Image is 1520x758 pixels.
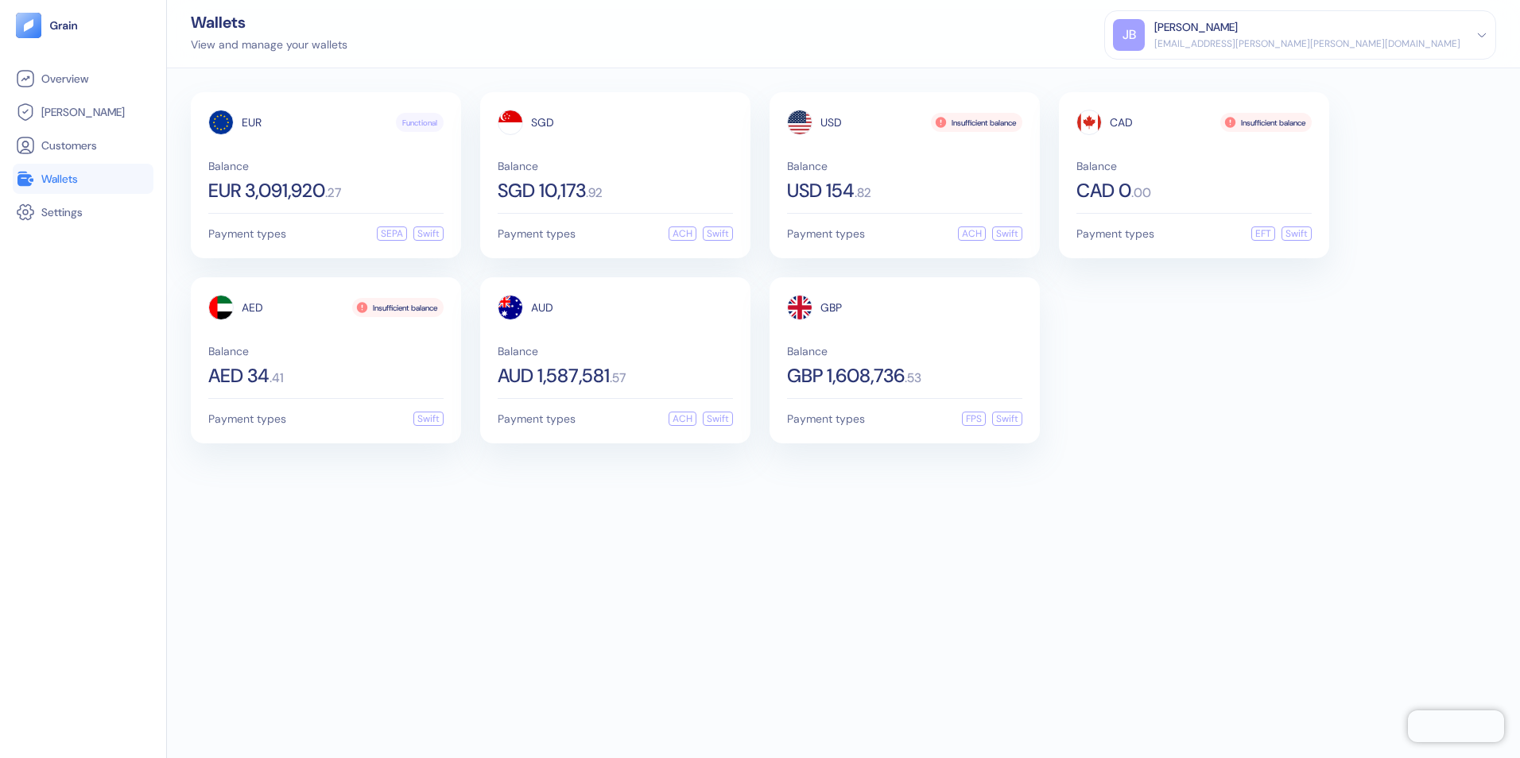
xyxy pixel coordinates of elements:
[242,117,262,128] span: EUR
[49,20,79,31] img: logo
[191,14,347,30] div: Wallets
[498,366,610,385] span: AUD 1,587,581
[269,372,284,385] span: . 41
[41,71,88,87] span: Overview
[208,181,325,200] span: EUR 3,091,920
[16,203,150,222] a: Settings
[703,412,733,426] div: Swift
[1110,117,1133,128] span: CAD
[16,69,150,88] a: Overview
[41,171,78,187] span: Wallets
[905,372,921,385] span: . 53
[1251,226,1275,241] div: EFT
[208,346,444,357] span: Balance
[958,226,986,241] div: ACH
[208,413,286,424] span: Payment types
[610,372,626,385] span: . 57
[1076,160,1312,172] span: Balance
[992,226,1022,241] div: Swift
[669,226,696,241] div: ACH
[1076,181,1131,200] span: CAD 0
[16,169,150,188] a: Wallets
[498,160,733,172] span: Balance
[498,413,576,424] span: Payment types
[962,412,986,426] div: FPS
[191,37,347,53] div: View and manage your wallets
[377,226,407,241] div: SEPA
[703,226,733,241] div: Swift
[402,117,437,129] span: Functional
[498,228,576,239] span: Payment types
[787,346,1022,357] span: Balance
[16,136,150,155] a: Customers
[992,412,1022,426] div: Swift
[208,228,286,239] span: Payment types
[413,412,444,426] div: Swift
[498,346,733,357] span: Balance
[325,187,341,199] span: . 27
[531,302,553,313] span: AUD
[820,117,842,128] span: USD
[787,366,905,385] span: GBP 1,608,736
[352,298,444,317] div: Insufficient balance
[531,117,554,128] span: SGD
[41,104,125,120] span: [PERSON_NAME]
[1076,228,1154,239] span: Payment types
[41,204,83,220] span: Settings
[242,302,263,313] span: AED
[41,137,97,153] span: Customers
[208,160,444,172] span: Balance
[1408,710,1504,742] iframe: Chatra live chat
[16,102,150,122] a: [PERSON_NAME]
[413,226,444,241] div: Swift
[1113,19,1145,51] div: JB
[931,113,1022,132] div: Insufficient balance
[1154,19,1238,36] div: [PERSON_NAME]
[855,187,871,199] span: . 82
[208,366,269,385] span: AED 34
[1154,37,1460,51] div: [EMAIL_ADDRESS][PERSON_NAME][PERSON_NAME][DOMAIN_NAME]
[1131,187,1151,199] span: . 00
[787,181,855,200] span: USD 154
[787,160,1022,172] span: Balance
[820,302,842,313] span: GBP
[16,13,41,38] img: logo-tablet-V2.svg
[787,228,865,239] span: Payment types
[787,413,865,424] span: Payment types
[498,181,586,200] span: SGD 10,173
[1282,226,1312,241] div: Swift
[1220,113,1312,132] div: Insufficient balance
[586,187,603,199] span: . 92
[669,412,696,426] div: ACH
